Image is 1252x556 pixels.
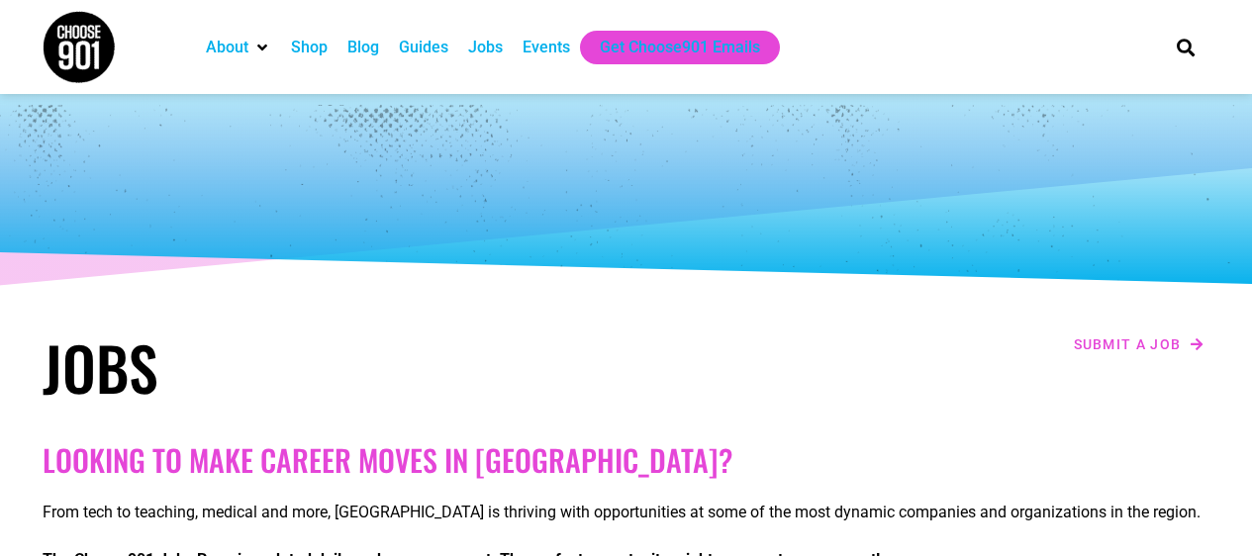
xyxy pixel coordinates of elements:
a: Guides [399,36,448,59]
div: About [196,31,281,64]
a: Get Choose901 Emails [600,36,760,59]
a: Events [523,36,570,59]
a: Blog [347,36,379,59]
h2: Looking to make career moves in [GEOGRAPHIC_DATA]? [43,442,1210,478]
a: Submit a job [1068,331,1210,357]
a: Shop [291,36,328,59]
p: From tech to teaching, medical and more, [GEOGRAPHIC_DATA] is thriving with opportunities at some... [43,501,1210,524]
h1: Jobs [43,331,617,403]
span: Submit a job [1074,337,1182,351]
div: Search [1169,31,1202,63]
a: About [206,36,248,59]
a: Jobs [468,36,503,59]
nav: Main nav [196,31,1142,64]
